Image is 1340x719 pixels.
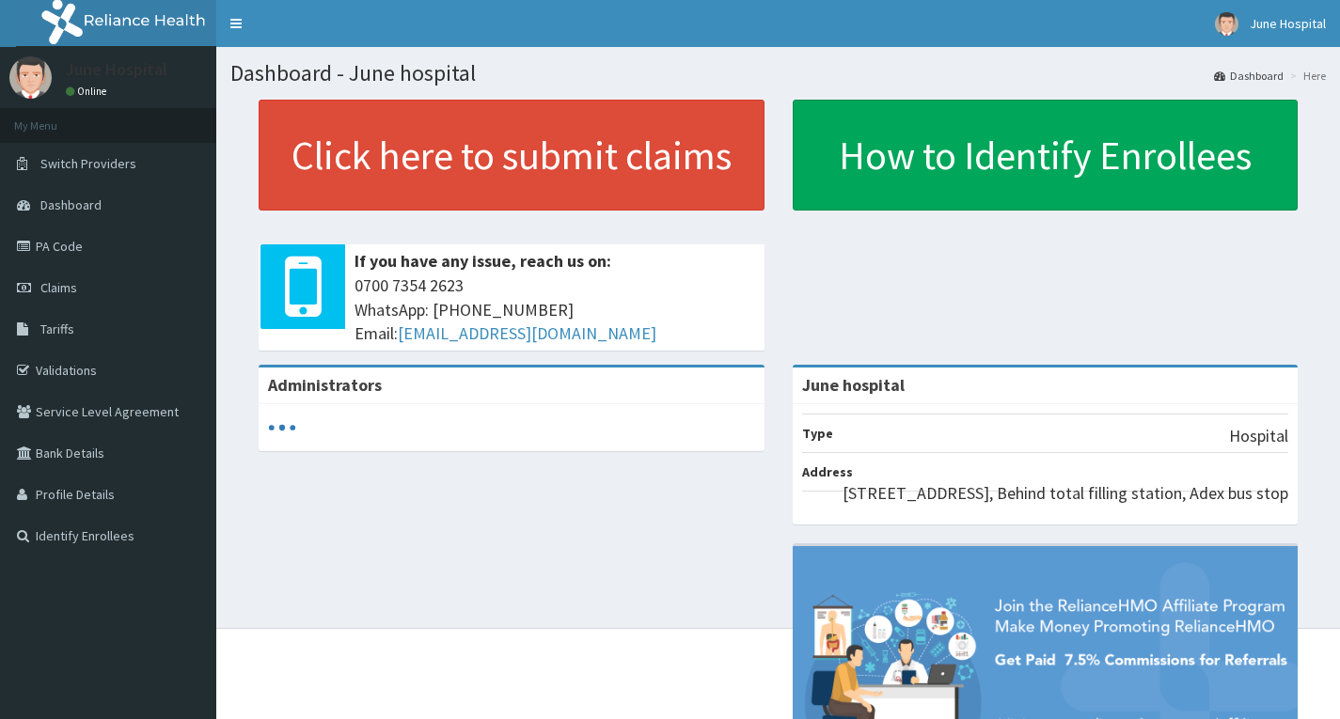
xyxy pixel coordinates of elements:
b: If you have any issue, reach us on: [355,250,611,272]
a: Dashboard [1214,68,1284,84]
h1: Dashboard - June hospital [230,61,1326,86]
p: [STREET_ADDRESS], Behind total filling station, Adex bus stop [843,481,1288,506]
b: Address [802,463,853,480]
img: User Image [1215,12,1238,36]
li: Here [1285,68,1326,84]
p: Hospital [1229,424,1288,448]
b: Administrators [268,374,382,396]
a: Online [66,85,111,98]
span: Claims [40,279,77,296]
a: [EMAIL_ADDRESS][DOMAIN_NAME] [398,322,656,344]
a: Click here to submit claims [259,100,765,211]
svg: audio-loading [268,414,296,442]
strong: June hospital [802,374,905,396]
span: Dashboard [40,196,102,213]
a: How to Identify Enrollees [793,100,1299,211]
img: User Image [9,56,52,99]
p: June Hospital [66,61,167,78]
b: Type [802,425,833,442]
span: 0700 7354 2623 WhatsApp: [PHONE_NUMBER] Email: [355,274,755,346]
span: June Hospital [1250,15,1326,32]
span: Switch Providers [40,155,136,172]
span: Tariffs [40,320,74,337]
